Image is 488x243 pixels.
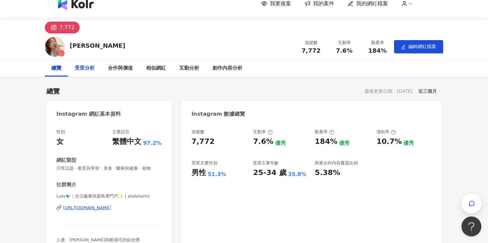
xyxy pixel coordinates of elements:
div: 網紅類型 [56,157,76,164]
div: 追蹤數 [192,129,204,135]
div: 相似網紅 [146,64,166,72]
span: 編輯網紅檔案 [408,44,436,49]
div: 51.3% [208,171,226,178]
div: 追蹤數 [298,39,324,46]
button: edit編輯網紅檔案 [394,40,443,53]
div: 觀看率 [365,39,390,46]
img: KOL Avatar [45,37,65,57]
div: 男性 [192,168,206,178]
div: [URL][DOMAIN_NAME] [63,205,111,211]
span: edit [401,45,406,49]
div: 7,772 [59,23,75,32]
div: 互動分析 [179,64,199,72]
span: Lala🐦｜生活趣事與露鳥專門戶✨ | atalalashii [56,193,162,199]
div: 創作內容分析 [212,64,242,72]
div: 受眾主要年齡 [253,160,279,166]
div: 漲粉率 [376,129,396,135]
div: 觀看率 [315,129,334,135]
div: 受眾分析 [75,64,95,72]
div: 184% [315,137,337,147]
div: 合作與價值 [108,64,133,72]
button: 7,772 [45,22,80,33]
div: 互動率 [332,39,357,46]
div: 近三個月 [418,87,442,95]
div: Instagram 數據總覽 [192,110,245,118]
iframe: Help Scout Beacon - Open [461,216,481,236]
div: 性別 [56,129,65,135]
div: 7,772 [192,137,215,147]
div: [PERSON_NAME] [70,41,125,50]
div: 最後更新日期：[DATE] [365,89,413,94]
span: 97.2% [143,140,162,147]
div: 優秀 [275,140,286,147]
div: 商業合作內容覆蓋比例 [315,160,358,166]
div: 互動率 [253,129,273,135]
div: Instagram 網紅基本資料 [56,110,121,118]
div: 總覽 [51,64,61,72]
div: 社群簡介 [56,181,76,188]
div: 繁體中文 [112,137,141,147]
div: 25-34 歲 [253,168,286,178]
div: 優秀 [403,140,414,147]
div: 優秀 [339,140,350,147]
span: 184% [368,47,387,54]
div: 35.8% [288,171,307,178]
div: 女 [56,137,64,147]
a: [URL][DOMAIN_NAME] [56,205,162,211]
span: 7.6% [336,47,353,54]
div: 總覽 [46,87,60,96]
div: 10.7% [376,137,402,147]
div: 7.6% [253,137,273,147]
div: 受眾主要性別 [192,160,217,166]
span: 7,772 [302,47,321,54]
span: 日常話題 · 教育與學習 · 美食 · 醫療與健康 · 寵物 [56,165,162,171]
div: 5.38% [315,168,340,178]
div: 主要語言 [112,129,129,135]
